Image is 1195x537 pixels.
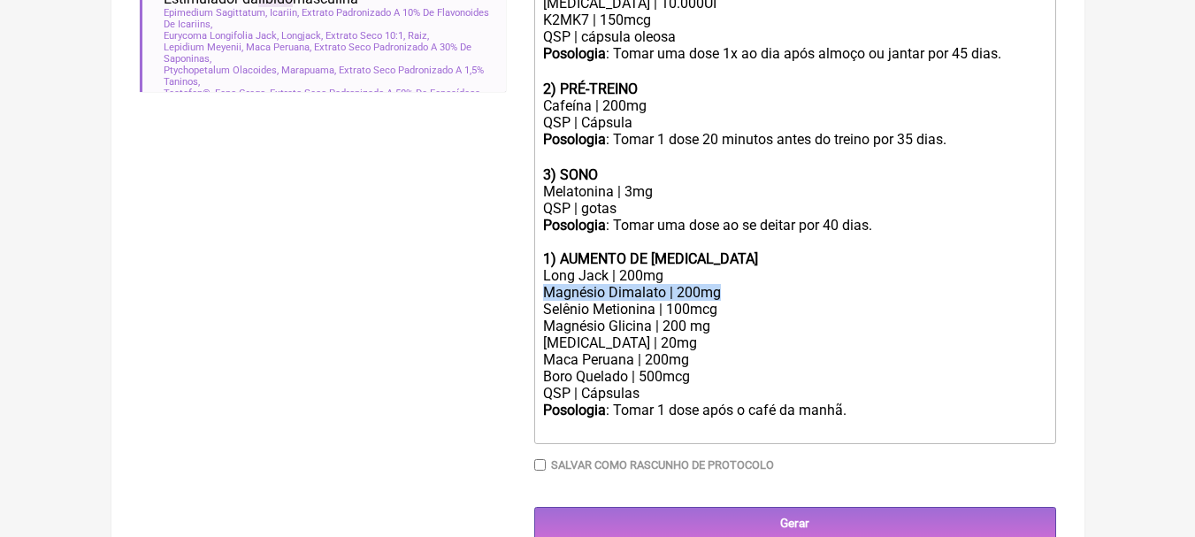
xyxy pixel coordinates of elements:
div: Long Jack | 200mg [543,267,1046,284]
div: Magnésio Glicina | 200 mg [543,318,1046,334]
div: Magnésio Dimalato | 200mg [543,284,1046,301]
div: QSP | Cápsula [543,114,1046,131]
div: QSP | gotas [543,200,1046,217]
div: Melatonina | 3mg [543,183,1046,200]
div: : Tomar uma dose 1x ao dia após almoço ou jantar por 45 dias. ㅤ [543,45,1046,81]
span: Lepidium Meyenii, Maca Peruana, Extrato Seco Padronizado A 30% De Saponinas [164,42,492,65]
strong: Posologia [543,45,606,62]
label: Salvar como rascunho de Protocolo [551,458,774,472]
div: QSP | Cápsulas [543,385,1046,402]
div: : Tomar 1 dose 20 minutos antes do treino por 35 dias. ㅤ [543,131,1046,166]
div: : Tomar 1 dose após o café da manhã. ㅤ [543,402,1046,437]
span: Eurycoma Longifolia Jack, Longjack, Extrato Seco 10:1, Raiz [164,30,429,42]
span: Epimedium Sagittatum, Icariin, Extrato Padronizado A 10% De Flavonoides De Icariins [164,7,492,30]
strong: 1) AUMENTO DE [MEDICAL_DATA] [543,250,758,267]
div: [MEDICAL_DATA] | 20mg [543,334,1046,351]
strong: Posologia [543,402,606,418]
span: Testofen®, Feno Grego, Extrato Seco Padronizado A 50% De Fenosídeos [164,88,483,99]
strong: 3) SONO [543,166,598,183]
div: Cafeína | 200mg [543,97,1046,114]
div: K2MK7 | 150mcg [543,12,1046,28]
strong: 2) PRÉ-TREINO [543,81,638,97]
div: QSP | cápsula oleosa [543,28,1046,45]
div: Boro Quelado | 500mcg [543,368,1046,385]
strong: Posologia [543,131,606,148]
span: Ptychopetalum Olacoides, Marapuama, Extrato Seco Padronizado A 1,5% Taninos [164,65,492,88]
div: : Tomar uma dose ao se deitar por 40 dias. [543,217,1046,250]
div: Selênio Metionina | 100mcg [543,301,1046,318]
div: Maca Peruana | 200mg [543,351,1046,368]
strong: Posologia [543,217,606,234]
